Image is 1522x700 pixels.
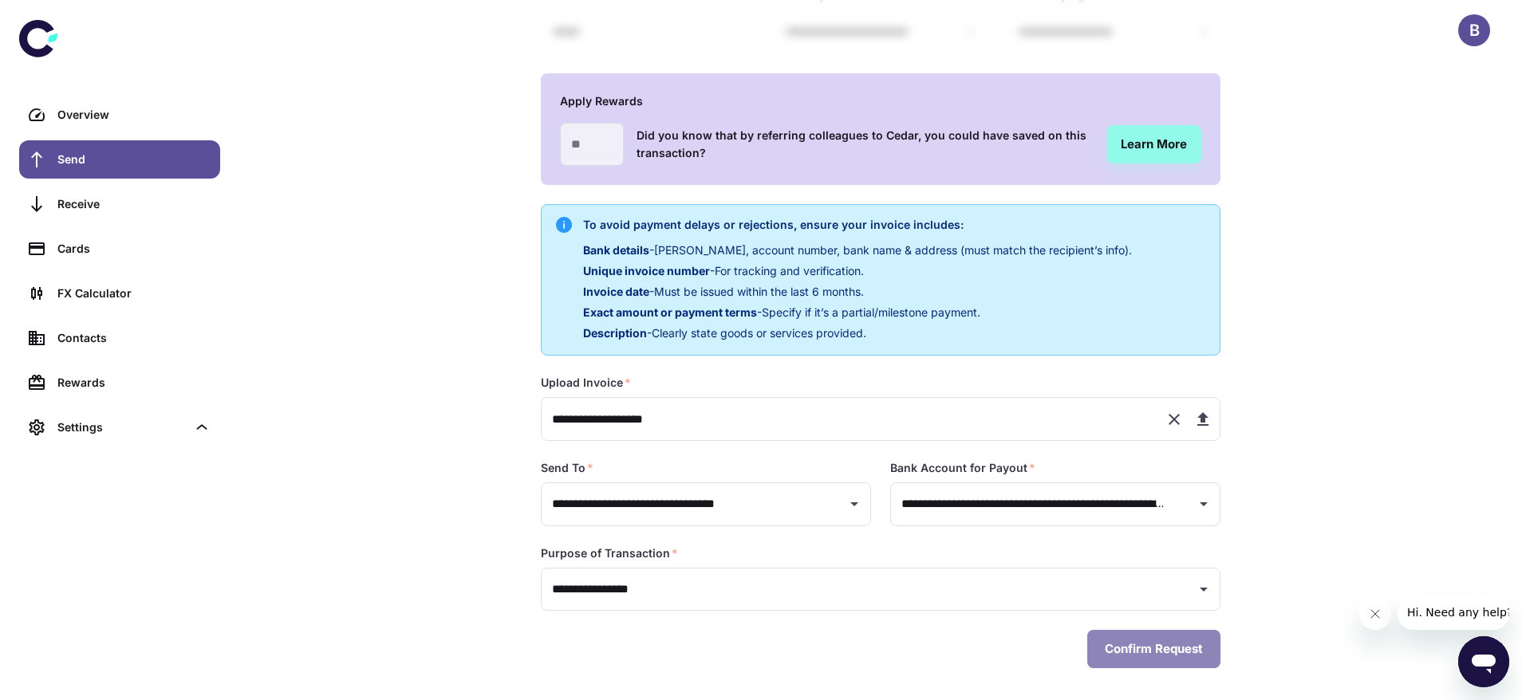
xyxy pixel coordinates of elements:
[19,96,220,134] a: Overview
[583,243,649,257] span: Bank details
[890,460,1035,476] label: Bank Account for Payout
[541,460,593,476] label: Send To
[583,305,757,319] span: Exact amount or payment terms
[57,151,211,168] div: Send
[57,285,211,302] div: FX Calculator
[1087,630,1220,668] button: Confirm Request
[1107,125,1201,163] a: Learn More
[57,240,211,258] div: Cards
[19,408,220,446] div: Settings
[57,195,211,213] div: Receive
[1398,595,1509,630] iframe: Message from company
[541,375,631,391] label: Upload Invoice
[583,264,710,277] span: Unique invoice number
[583,326,647,340] span: Description
[57,106,211,124] div: Overview
[19,185,220,223] a: Receive
[1193,493,1215,515] button: Open
[583,304,1132,321] p: - Specify if it’s a partial/milestone payment.
[57,374,211,391] div: Rewards
[1458,14,1490,46] button: B
[583,262,1132,280] p: - For tracking and verification.
[583,242,1132,259] p: - [PERSON_NAME], account number, bank name & address (must match the recipient’s info).
[583,285,649,298] span: Invoice date
[57,419,187,436] div: Settings
[19,319,220,357] a: Contacts
[560,92,1201,110] h6: Apply Rewards
[19,274,220,313] a: FX Calculator
[541,545,678,561] label: Purpose of Transaction
[1458,636,1509,687] iframe: Button to launch messaging window
[10,11,115,24] span: Hi. Need any help?
[637,127,1094,162] h6: Did you know that by referring colleagues to Cedar, you could have saved on this transaction?
[19,230,220,268] a: Cards
[583,283,1132,301] p: - Must be issued within the last 6 months.
[1193,578,1215,600] button: Open
[19,140,220,179] a: Send
[1359,598,1391,630] iframe: Close message
[19,364,220,402] a: Rewards
[57,329,211,347] div: Contacts
[583,216,1132,234] h6: To avoid payment delays or rejections, ensure your invoice includes:
[843,493,865,515] button: Open
[583,324,1132,342] p: - Clearly state goods or services provided.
